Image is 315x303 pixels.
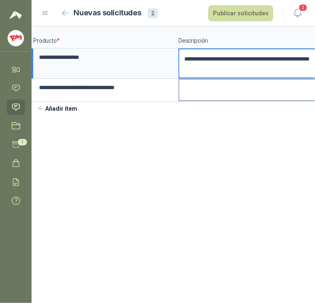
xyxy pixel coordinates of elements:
[33,27,178,48] p: Producto
[18,139,27,145] span: 1
[148,8,158,18] div: 2
[290,6,305,21] button: 2
[208,5,273,21] button: Publicar solicitudes
[7,137,25,152] a: 1
[8,30,24,46] img: Company Logo
[74,7,142,19] h2: Nuevas solicitudes
[10,10,22,20] img: Logo peakr
[298,4,308,12] span: 2
[32,102,83,116] button: Añadir ítem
